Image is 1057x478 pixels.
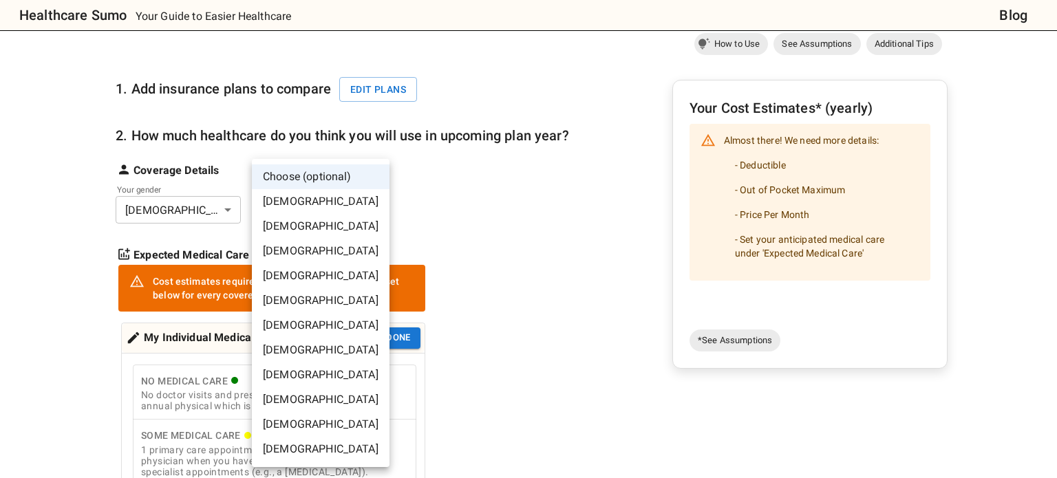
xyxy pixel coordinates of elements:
[252,362,389,387] li: [DEMOGRAPHIC_DATA]
[252,263,389,288] li: [DEMOGRAPHIC_DATA]
[252,239,389,263] li: [DEMOGRAPHIC_DATA]
[252,338,389,362] li: [DEMOGRAPHIC_DATA]
[252,189,389,214] li: [DEMOGRAPHIC_DATA]
[252,214,389,239] li: [DEMOGRAPHIC_DATA]
[252,288,389,313] li: [DEMOGRAPHIC_DATA]
[252,412,389,437] li: [DEMOGRAPHIC_DATA]
[252,164,389,189] li: Choose (optional)
[252,437,389,461] li: [DEMOGRAPHIC_DATA]
[252,313,389,338] li: [DEMOGRAPHIC_DATA]
[252,387,389,412] li: [DEMOGRAPHIC_DATA]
